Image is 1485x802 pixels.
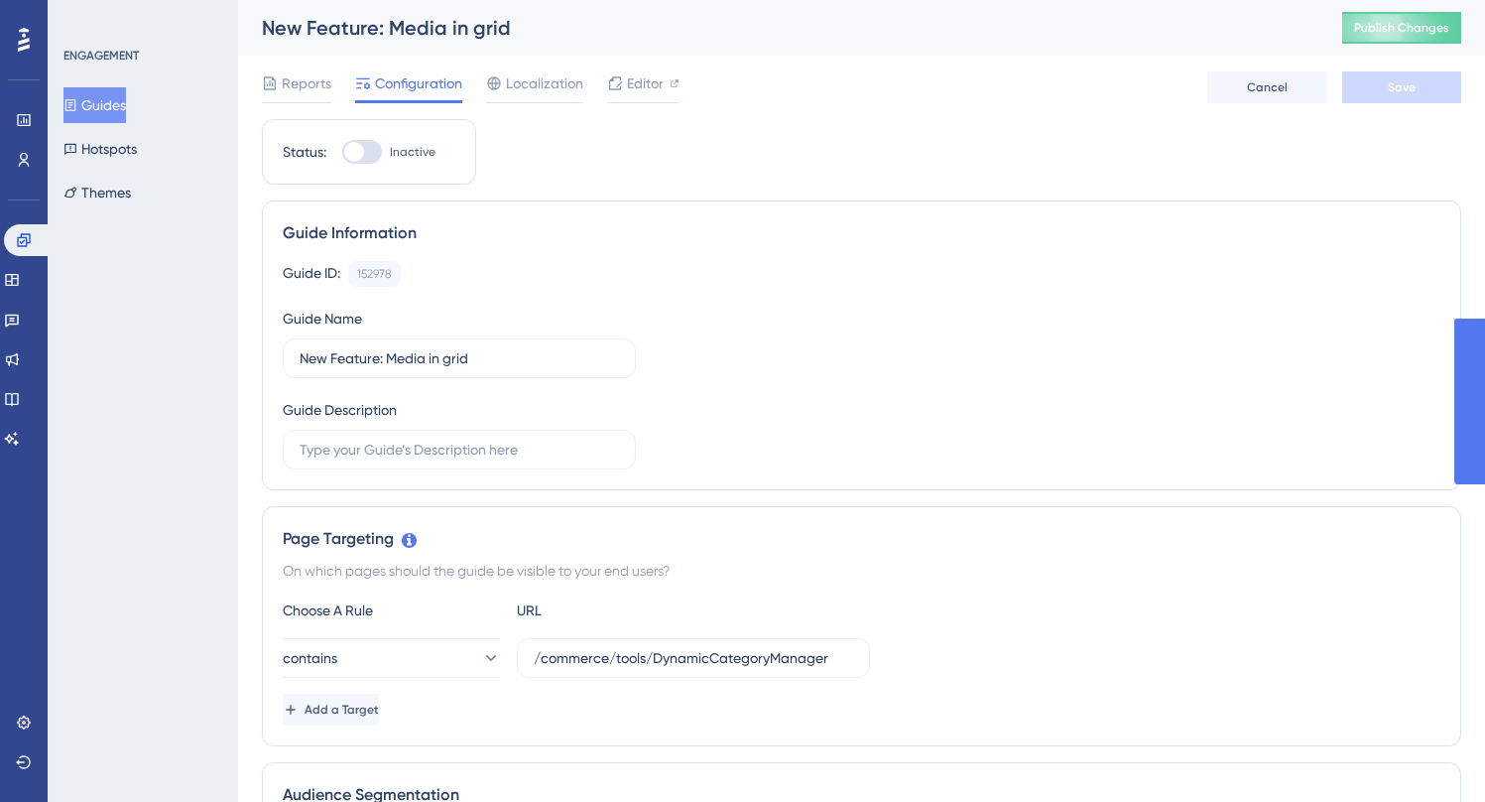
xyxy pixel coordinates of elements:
button: Save [1342,71,1461,103]
button: Hotspots [63,131,137,167]
div: URL [517,599,735,622]
div: Guide Description [283,398,397,422]
div: Guide Name [283,307,362,331]
iframe: UserGuiding AI Assistant Launcher [1402,724,1461,783]
button: Themes [63,175,131,210]
button: Guides [63,87,126,123]
input: Type your Guide’s Name here [300,347,619,369]
div: 152978 [357,266,392,282]
div: ENGAGEMENT [63,48,139,64]
div: Page Targeting [283,527,1440,551]
span: Editor [627,71,664,95]
div: Status: [283,140,326,164]
span: Inactive [390,144,435,160]
input: yourwebsite.com/path [534,647,853,669]
div: Guide ID: [283,261,340,287]
span: Configuration [375,71,462,95]
input: Type your Guide’s Description here [300,439,619,461]
span: Cancel [1247,79,1288,95]
span: contains [283,646,337,670]
div: New Feature: Media in grid [262,14,1293,42]
button: contains [283,638,501,678]
span: Reports [282,71,331,95]
div: Guide Information [283,221,1440,245]
span: Add a Target [305,702,379,718]
div: On which pages should the guide be visible to your end users? [283,559,1440,583]
div: Choose A Rule [283,599,501,622]
span: Localization [506,71,583,95]
span: Save [1388,79,1416,95]
span: Publish Changes [1354,20,1449,36]
button: Cancel [1207,71,1326,103]
button: Add a Target [283,694,379,726]
button: Publish Changes [1342,12,1461,44]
